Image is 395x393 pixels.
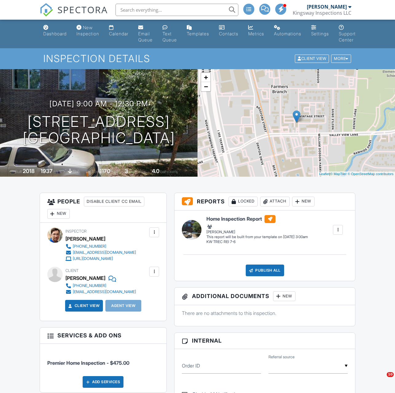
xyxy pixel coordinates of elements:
div: Calendar [109,31,128,36]
h1: [STREET_ADDRESS] [GEOGRAPHIC_DATA] [23,114,175,146]
div: [PERSON_NAME] [307,4,347,10]
div: Text Queue [162,31,177,42]
div: [URL][DOMAIN_NAME] [73,256,113,261]
h6: Home Inspection Report [206,215,308,223]
div: 3 [125,168,128,174]
iframe: Intercom live chat [374,372,389,387]
a: [URL][DOMAIN_NAME] [65,256,136,262]
div: Add Services [83,376,123,388]
span: slab [73,169,80,174]
div: Contacts [219,31,238,36]
span: SPECTORA [57,3,108,16]
div: [PHONE_NUMBER] [73,244,106,249]
a: New Inspection [74,22,102,40]
span: Premier Home Inspection - $475.00 [47,360,129,366]
div: New Inspection [76,25,99,36]
div: [PERSON_NAME] [65,273,105,283]
div: KW TREC REI 7-6 [206,239,308,245]
div: Attach [260,197,290,206]
div: Client View [295,55,329,63]
span: sq.ft. [111,169,119,174]
h3: Internal [174,333,355,349]
div: New [292,197,315,206]
div: Support Center [339,31,356,42]
div: Publish All [246,265,284,276]
div: Metrics [248,31,264,36]
a: Settings [309,22,331,40]
span: sq. ft. [53,169,62,174]
label: Order ID [182,362,200,369]
div: [EMAIL_ADDRESS][DOMAIN_NAME] [73,289,136,294]
img: The Best Home Inspection Software - Spectora [40,3,53,17]
li: Service: Premier Home Inspection [47,348,159,371]
a: [PHONE_NUMBER] [65,243,136,250]
div: | [318,171,395,177]
div: This report will be built from your template on [DATE] 3:00am [206,234,308,239]
div: Templates [187,31,209,36]
div: More [331,55,351,63]
a: Metrics [246,22,267,40]
span: 10 [387,372,394,377]
span: Built [15,169,22,174]
div: New [273,291,295,301]
a: © OpenStreetMap contributors [348,172,393,176]
a: Zoom in [201,73,210,82]
div: 4.0 [152,168,159,174]
a: Text Queue [160,22,179,46]
a: SPECTORA [40,8,108,21]
a: Support Center [336,22,358,46]
div: Email Queue [138,31,153,42]
h3: People [40,193,167,223]
div: [PERSON_NAME] [65,234,105,243]
h3: Services & Add ons [40,328,167,344]
h3: Additional Documents [174,288,355,305]
div: 2018 [23,168,35,174]
div: [PHONE_NUMBER] [73,283,106,288]
a: [EMAIL_ADDRESS][DOMAIN_NAME] [65,250,136,256]
a: [PHONE_NUMBER] [65,283,136,289]
div: Locked [229,197,258,206]
span: Client [65,268,79,273]
a: Client View [67,303,100,309]
a: Leaflet [319,172,329,176]
a: [EMAIL_ADDRESS][DOMAIN_NAME] [65,289,136,295]
div: 1170 [100,168,110,174]
div: Automations [274,31,301,36]
a: © MapTiler [330,172,347,176]
a: Email Queue [136,22,155,46]
div: 1937 [41,168,53,174]
a: Calendar [107,22,131,40]
a: Templates [184,22,212,40]
h1: Inspection Details [43,53,351,64]
p: There are no attachments to this inspection. [182,310,348,316]
h3: [DATE] 9:00 am - 12:30 pm [49,100,148,108]
input: Search everything... [115,4,238,16]
div: [PERSON_NAME] [206,223,308,234]
span: bedrooms [129,169,146,174]
span: Lot Size [86,169,99,174]
a: Client View [294,56,330,61]
div: Kingsway Inspections LLC [293,10,351,16]
a: Zoom out [201,82,210,91]
div: New [47,209,70,219]
label: Referral source [268,354,295,360]
div: Disable Client CC Email [84,197,144,206]
h3: Reports [174,193,355,210]
div: Settings [311,31,329,36]
span: bathrooms [160,169,178,174]
a: Contacts [217,22,241,40]
span: Inspector [65,229,87,234]
a: Dashboard [41,22,69,40]
div: Dashboard [43,31,67,36]
a: Automations (Advanced) [272,22,304,40]
div: [EMAIL_ADDRESS][DOMAIN_NAME] [73,250,136,255]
